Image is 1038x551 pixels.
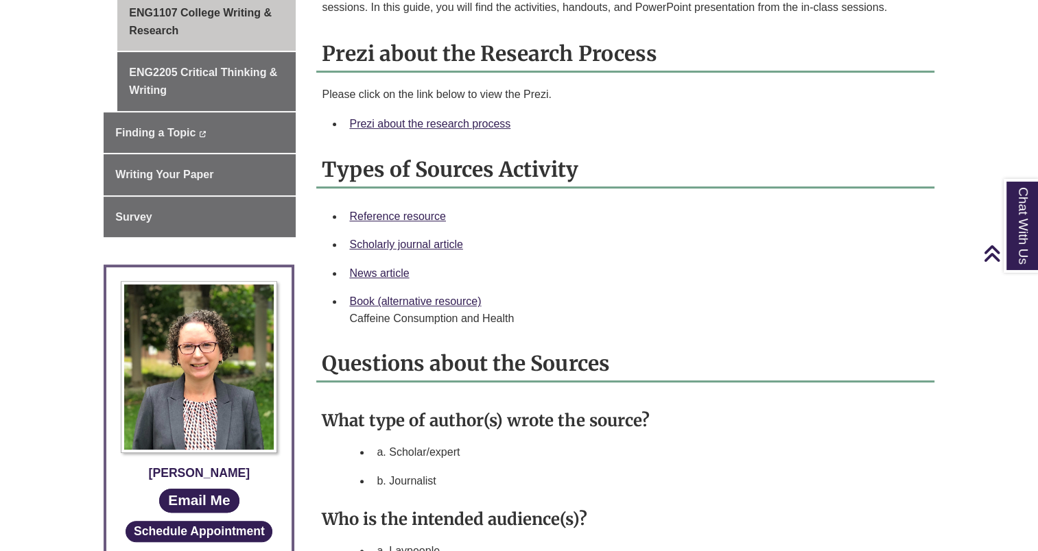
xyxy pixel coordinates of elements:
[349,210,446,222] a: Reference resource
[104,154,296,195] a: Writing Your Paper
[104,197,296,238] a: Survey
[117,281,281,482] a: Profile Photo [PERSON_NAME]
[371,467,928,495] li: b. Journalist
[983,244,1035,262] a: Back to Top
[117,52,296,110] a: ENG2205 Critical Thinking & Writing
[117,463,281,482] div: [PERSON_NAME]
[104,112,296,154] a: Finding a Topic
[371,438,928,467] li: a. Scholar/expert
[322,86,928,103] p: Please click on the link below to view the Prezi.
[322,509,587,530] strong: Who is the intended audience(s)?
[126,521,272,542] button: Schedule Appointment
[316,152,934,188] h2: Types of Sources Activity
[316,36,934,73] h2: Prezi about the Research Process
[115,169,213,180] span: Writing Your Paper
[349,267,409,279] a: News article
[322,410,649,431] strong: What type of author(s) wrote the source?
[349,118,510,130] a: Prezi about the research process
[115,127,196,138] span: Finding a Topic
[159,489,239,513] a: Email Me
[115,211,152,223] span: Survey
[316,346,934,382] h2: Questions about the Sources
[349,295,481,307] a: Book (alternative resource)
[121,281,277,452] img: Profile Photo
[199,131,207,137] i: This link opens in a new window
[349,310,923,327] div: Caffeine Consumption and Health
[349,238,462,250] a: Scholarly journal article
